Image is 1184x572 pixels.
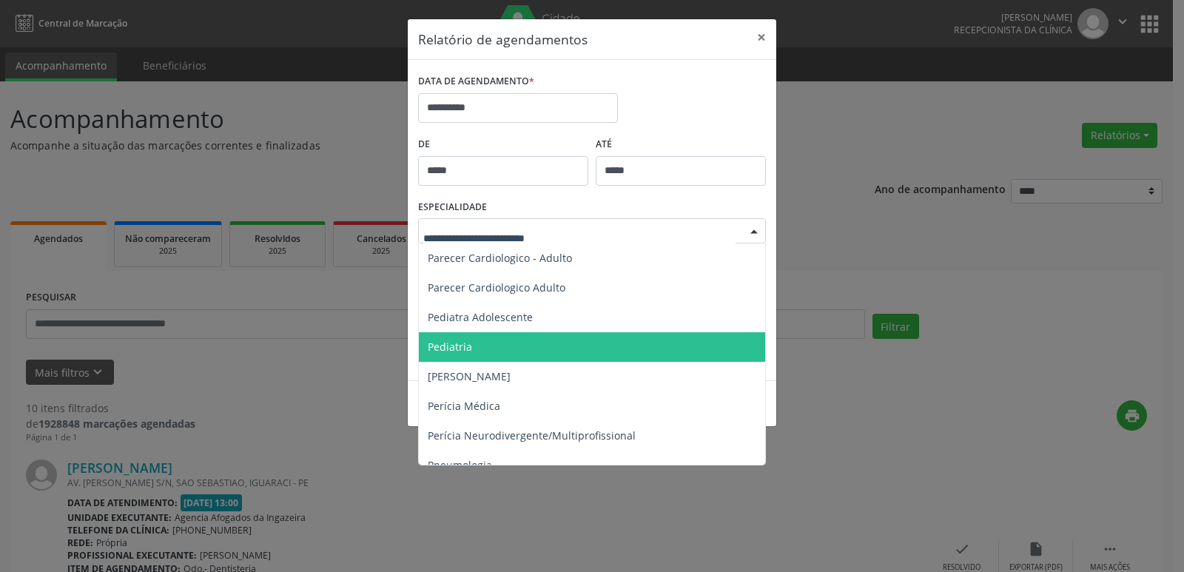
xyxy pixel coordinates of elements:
[418,133,588,156] label: De
[428,369,511,383] span: [PERSON_NAME]
[418,30,588,49] h5: Relatório de agendamentos
[428,340,472,354] span: Pediatria
[428,280,565,295] span: Parecer Cardiologico Adulto
[428,310,533,324] span: Pediatra Adolescente
[418,196,487,219] label: ESPECIALIDADE
[428,458,492,472] span: Pneumologia
[596,133,766,156] label: ATÉ
[747,19,776,55] button: Close
[428,428,636,443] span: Perícia Neurodivergente/Multiprofissional
[428,399,500,413] span: Perícia Médica
[428,251,572,265] span: Parecer Cardiologico - Adulto
[418,70,534,93] label: DATA DE AGENDAMENTO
